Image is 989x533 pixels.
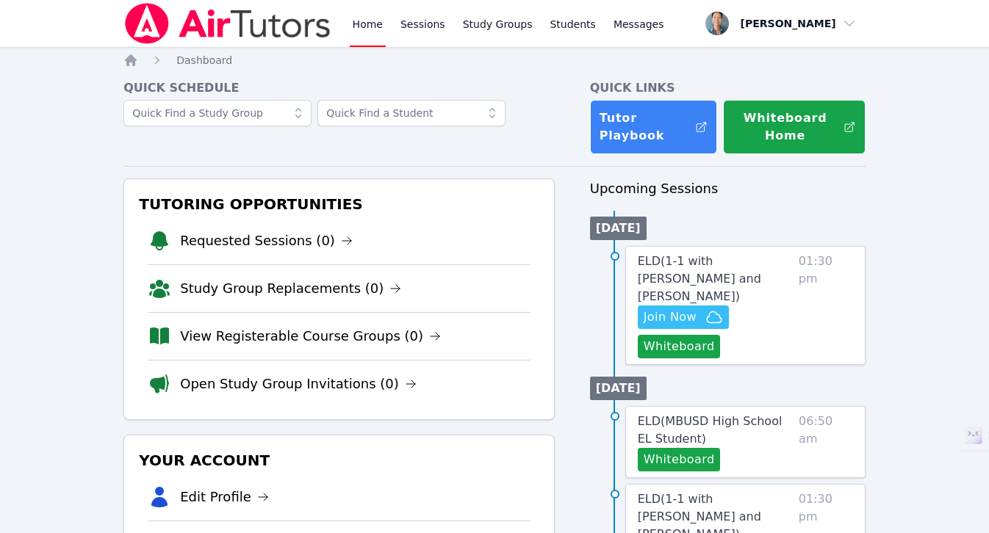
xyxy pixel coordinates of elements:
[180,326,441,347] a: View Registerable Course Groups (0)
[799,413,853,471] span: 06:50 am
[644,308,697,326] span: Join Now
[176,54,232,66] span: Dashboard
[638,305,729,329] button: Join Now
[614,17,664,32] span: Messages
[176,53,232,68] a: Dashboard
[180,231,353,251] a: Requested Sessions (0)
[638,448,721,471] button: Whiteboard
[638,413,793,448] a: ELD(MBUSD High School EL Student)
[136,191,542,217] h3: Tutoring Opportunities
[799,253,853,358] span: 01:30 pm
[590,178,866,199] h3: Upcoming Sessions
[638,254,761,303] span: ELD ( 1-1 with [PERSON_NAME] and [PERSON_NAME] )
[638,414,783,446] span: ELD ( MBUSD High School EL Student )
[180,278,401,299] a: Study Group Replacements (0)
[123,53,866,68] nav: Breadcrumb
[123,100,312,126] input: Quick Find a Study Group
[590,217,647,240] li: [DATE]
[723,100,866,154] button: Whiteboard Home
[590,377,647,400] li: [DATE]
[317,100,506,126] input: Quick Find a Student
[638,335,721,358] button: Whiteboard
[123,3,331,44] img: Air Tutors
[136,447,542,474] h3: Your Account
[638,253,793,305] a: ELD(1-1 with [PERSON_NAME] and [PERSON_NAME])
[123,79,555,97] h4: Quick Schedule
[180,487,269,507] a: Edit Profile
[590,100,717,154] a: Tutor Playbook
[180,374,417,394] a: Open Study Group Invitations (0)
[590,79,866,97] h4: Quick Links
